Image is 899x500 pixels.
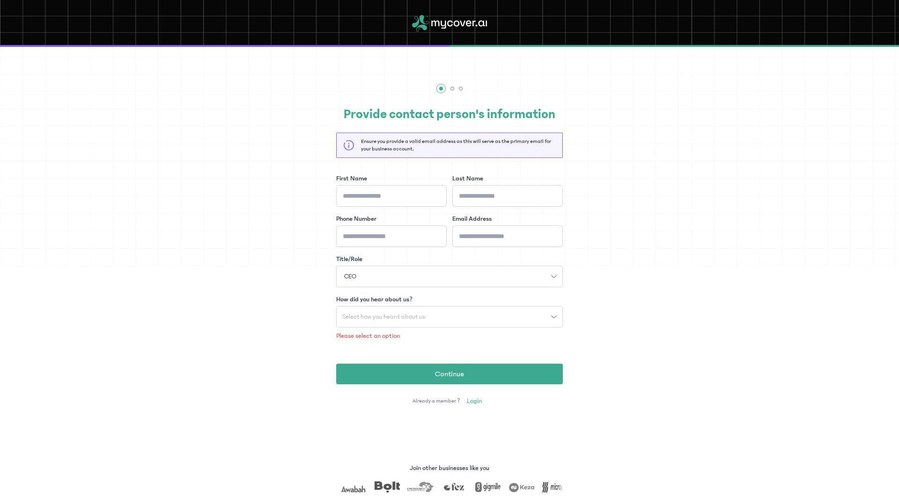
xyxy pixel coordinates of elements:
[413,397,460,405] span: Already a member ?
[336,364,563,384] button: Continue
[462,481,488,493] img: gigmile.png
[435,368,464,380] span: Continue
[336,174,367,183] label: First Name
[336,295,413,304] label: How did you hear about us?
[563,481,589,493] img: sunking.png
[336,214,376,224] label: Phone Number
[410,463,489,473] p: Join other businesses like you
[529,481,555,493] img: micropay.png
[462,394,486,409] a: Login
[337,313,431,320] span: Select how you heard about us
[336,254,362,264] label: Title/Role
[336,331,563,341] p: Please select an option
[336,266,563,287] button: CEO
[336,306,563,328] button: Select how you heard about us
[339,272,362,282] span: CEO
[361,481,387,493] img: bolt.png
[336,104,563,124] h2: Provide contact person's information
[361,138,556,153] p: Ensure you provide a valid email address as this will serve as the primary email for your busines...
[467,396,482,406] span: Login
[495,481,522,493] img: keza.png
[428,481,454,493] img: fez.png
[327,481,353,493] img: awabah.png
[452,214,492,224] label: Email Address
[452,174,483,183] label: Last Name
[394,481,420,493] img: era.png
